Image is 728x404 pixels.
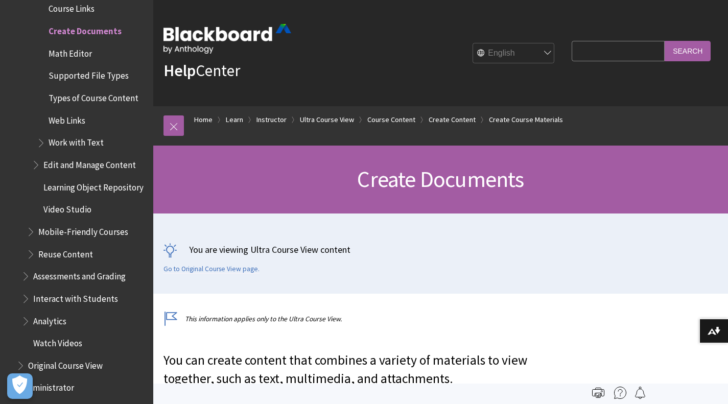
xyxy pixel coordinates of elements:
span: Administrator [23,379,74,393]
span: Types of Course Content [49,89,138,103]
span: Watch Videos [33,335,82,348]
button: Open Preferences [7,373,33,399]
span: Video Studio [43,201,91,215]
a: Ultra Course View [300,113,354,126]
span: Analytics [33,313,66,326]
span: Mobile-Friendly Courses [38,223,128,237]
a: Go to Original Course View page. [163,265,260,274]
span: Edit and Manage Content [43,156,136,170]
span: Reuse Content [38,246,93,259]
span: Create Documents [49,22,122,36]
span: Assessments and Grading [33,268,126,281]
span: Learning Object Repository [43,179,144,193]
a: Create Content [429,113,476,126]
a: Home [194,113,213,126]
span: Math Editor [49,45,92,59]
img: More help [614,387,626,399]
p: This information applies only to the Ultra Course View. [163,314,567,324]
a: Course Content [367,113,415,126]
a: HelpCenter [163,60,240,81]
span: Web Links [49,112,85,126]
a: Learn [226,113,243,126]
span: Supported File Types [49,67,129,81]
img: Follow this page [634,387,646,399]
select: Site Language Selector [473,43,555,64]
input: Search [665,41,711,61]
span: Original Course View [28,357,103,371]
img: Blackboard by Anthology [163,24,291,54]
a: Create Course Materials [489,113,563,126]
strong: Help [163,60,196,81]
span: Course Links [49,1,95,14]
img: Print [592,387,604,399]
a: Instructor [256,113,287,126]
span: Interact with Students [33,290,118,304]
p: You are viewing Ultra Course View content [163,243,718,256]
span: Create Documents [357,165,524,193]
p: You can create content that combines a variety of materials to view together, such as text, multi... [163,351,567,388]
span: Work with Text [49,134,104,148]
